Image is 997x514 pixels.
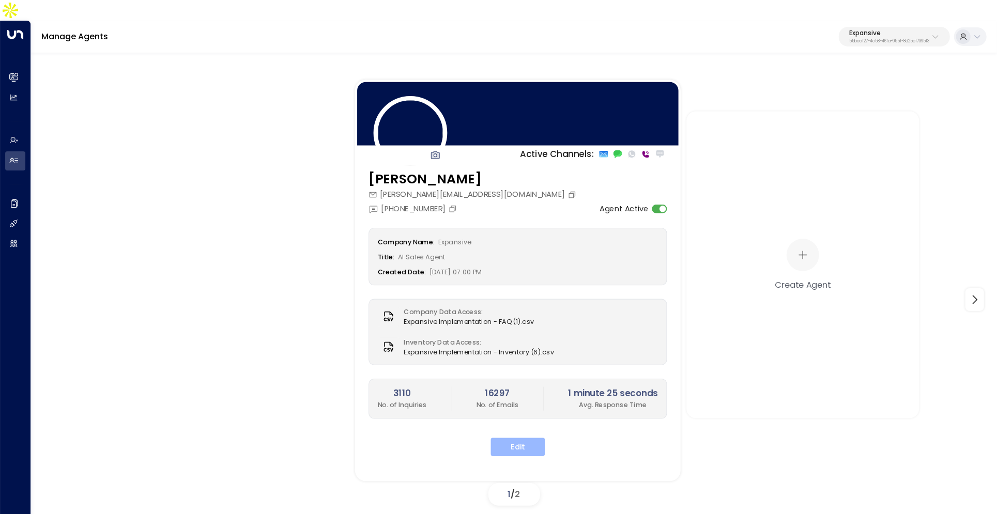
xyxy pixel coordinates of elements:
span: 1 [508,488,511,500]
label: Created Date: [378,268,426,277]
p: No. of Inquiries [378,400,427,410]
label: Company Name: [378,237,435,246]
span: 2 [515,488,520,500]
span: Expansive Implementation - Inventory (6).csv [404,347,555,357]
span: Expansive [438,237,471,246]
label: Company Data Access: [404,307,529,317]
button: Expansive55becf27-4c58-461a-955f-8d25af7395f3 [839,27,950,46]
span: [DATE] 07:00 PM [430,268,482,277]
button: Edit [491,438,545,457]
div: / [488,483,540,506]
p: Expansive [849,30,929,36]
a: Manage Agents [41,30,108,42]
h2: 3110 [378,387,427,400]
p: 55becf27-4c58-461a-955f-8d25af7395f3 [849,39,929,43]
p: Active Channels: [520,148,594,161]
label: Inventory Data Access: [404,337,549,347]
span: Expansive Implementation - FAQ (1).csv [404,317,534,326]
label: Agent Active [600,203,649,214]
p: No. of Emails [477,400,519,410]
img: 11_headshot.jpg [374,96,448,170]
button: Copy [449,204,460,213]
h2: 16297 [477,387,519,400]
div: [PHONE_NUMBER] [369,203,459,214]
div: Create Agent [775,278,831,291]
span: AI Sales Agent [398,252,445,261]
label: Title: [378,252,395,261]
h2: 1 minute 25 seconds [569,387,658,400]
p: Avg. Response Time [569,400,658,410]
div: [PERSON_NAME][EMAIL_ADDRESS][DOMAIN_NAME] [369,189,579,200]
button: Copy [568,190,579,199]
h3: [PERSON_NAME] [369,169,579,189]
